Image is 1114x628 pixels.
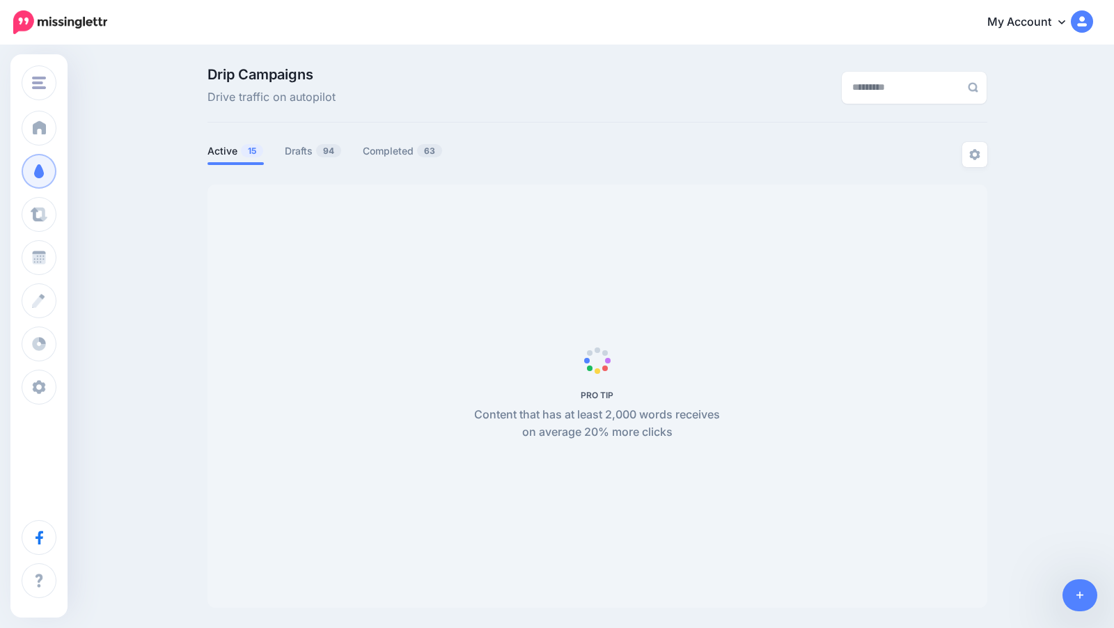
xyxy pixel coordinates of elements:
span: Drive traffic on autopilot [207,88,336,107]
img: search-grey-6.png [968,82,978,93]
a: Active15 [207,143,264,159]
p: Content that has at least 2,000 words receives on average 20% more clicks [466,406,728,442]
a: My Account [973,6,1093,40]
img: settings-grey.png [969,149,980,160]
img: menu.png [32,77,46,89]
a: Drafts94 [285,143,342,159]
h5: PRO TIP [466,390,728,400]
span: Drip Campaigns [207,68,336,81]
a: Completed63 [363,143,443,159]
span: 94 [316,144,341,157]
span: 15 [241,144,263,157]
span: 63 [417,144,442,157]
img: Missinglettr [13,10,107,34]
